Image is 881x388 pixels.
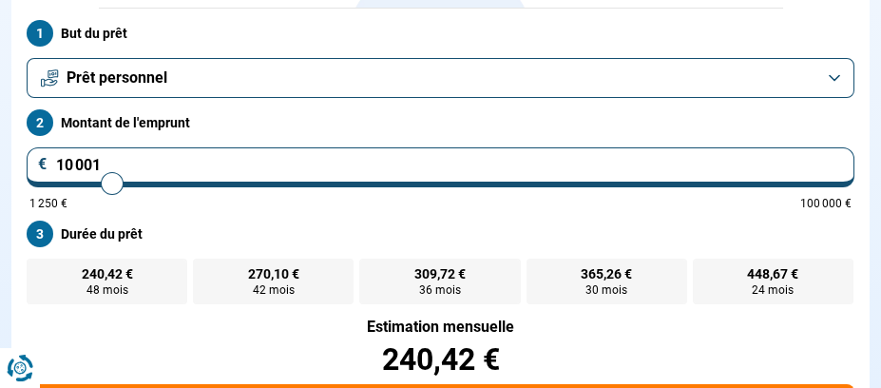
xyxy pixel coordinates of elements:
span: 24 mois [752,284,794,296]
span: 30 mois [585,284,627,296]
span: 42 mois [253,284,295,296]
span: 1 250 € [29,198,67,209]
span: 309,72 € [414,267,466,281]
span: 48 mois [86,284,128,296]
span: 36 mois [419,284,461,296]
span: Prêt personnel [67,68,167,88]
label: Montant de l'emprunt [27,109,854,136]
span: 448,67 € [747,267,798,281]
div: Estimation mensuelle [27,320,854,335]
span: 100 000 € [800,198,852,209]
label: But du prêt [27,20,854,47]
div: 240,42 € [27,344,854,375]
label: Durée du prêt [27,221,854,247]
span: € [38,157,48,172]
span: 240,42 € [82,267,133,281]
button: Prêt personnel [27,58,854,98]
span: 270,10 € [248,267,299,281]
span: 365,26 € [581,267,632,281]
